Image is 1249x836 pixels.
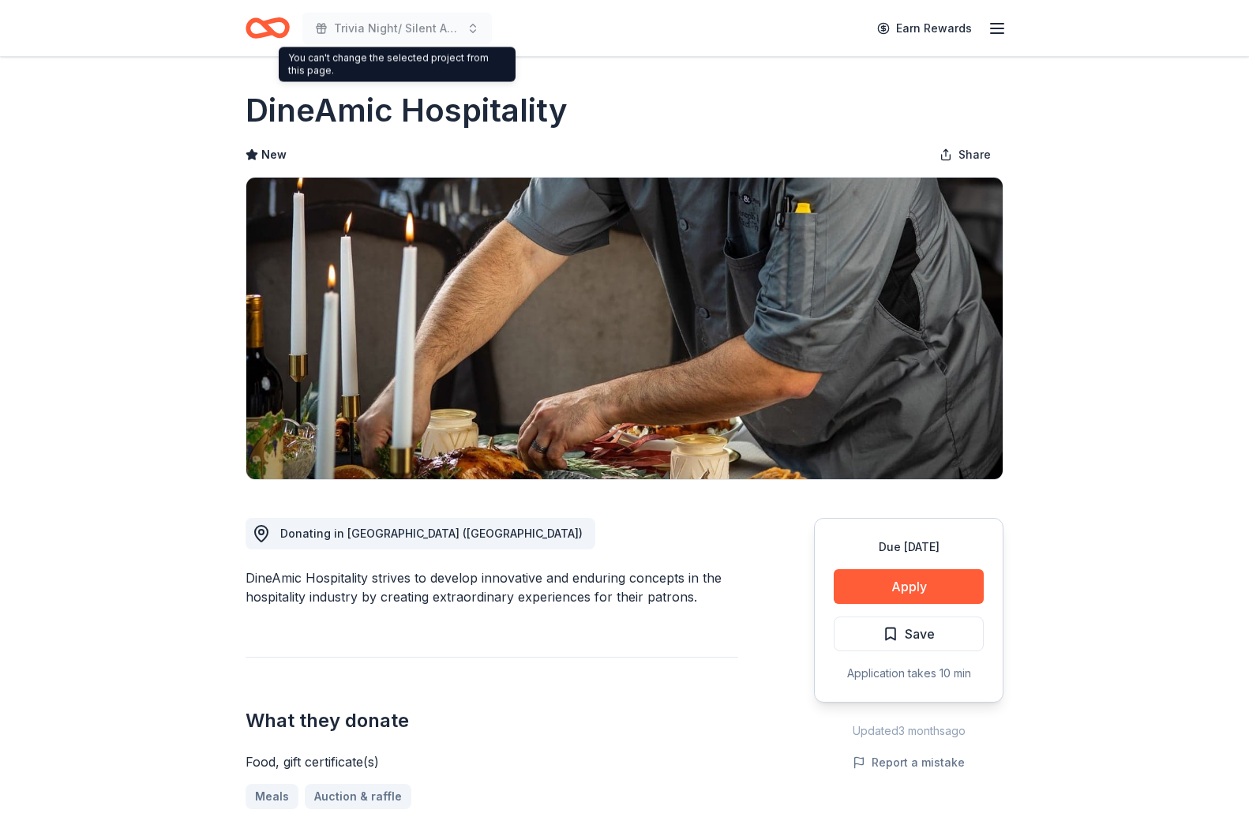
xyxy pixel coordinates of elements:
[246,708,738,733] h2: What they donate
[853,753,965,772] button: Report a mistake
[279,47,516,82] div: You can't change the selected project from this page.
[246,88,568,133] h1: DineAmic Hospitality
[834,569,984,604] button: Apply
[280,527,583,540] span: Donating in [GEOGRAPHIC_DATA] ([GEOGRAPHIC_DATA])
[246,784,298,809] a: Meals
[834,538,984,557] div: Due [DATE]
[302,13,492,44] button: Trivia Night/ Silent Auction Fundraiser
[246,568,738,606] div: DineAmic Hospitality strives to develop innovative and enduring concepts in the hospitality indus...
[246,9,290,47] a: Home
[834,664,984,683] div: Application takes 10 min
[334,19,460,38] span: Trivia Night/ Silent Auction Fundraiser
[905,624,935,644] span: Save
[868,14,981,43] a: Earn Rewards
[834,617,984,651] button: Save
[814,722,1003,740] div: Updated 3 months ago
[246,178,1003,479] img: Image for DineAmic Hospitality
[246,752,738,771] div: Food, gift certificate(s)
[927,139,1003,171] button: Share
[261,145,287,164] span: New
[958,145,991,164] span: Share
[305,784,411,809] a: Auction & raffle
